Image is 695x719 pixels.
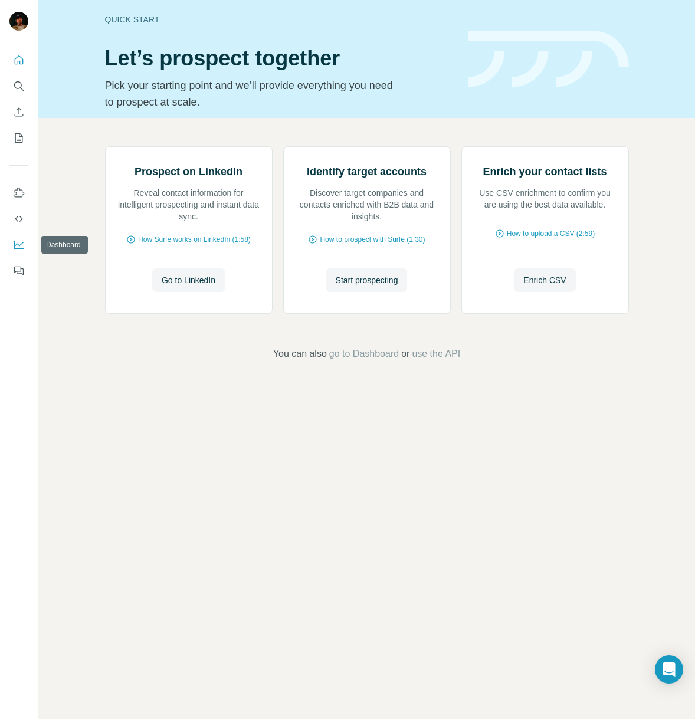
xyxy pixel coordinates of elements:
[523,274,566,286] span: Enrich CSV
[336,274,398,286] span: Start prospecting
[135,163,242,180] h2: Prospect on LinkedIn
[9,101,28,123] button: Enrich CSV
[105,47,454,70] h1: Let’s prospect together
[9,127,28,149] button: My lists
[514,268,575,292] button: Enrich CSV
[468,31,629,88] img: banner
[9,234,28,255] button: Dashboard
[329,347,399,361] button: go to Dashboard
[9,50,28,71] button: Quick start
[9,75,28,97] button: Search
[326,268,408,292] button: Start prospecting
[655,655,683,684] div: Open Intercom Messenger
[474,187,617,211] p: Use CSV enrichment to confirm you are using the best data available.
[401,347,409,361] span: or
[9,260,28,281] button: Feedback
[296,187,438,222] p: Discover target companies and contacts enriched with B2B data and insights.
[152,268,225,292] button: Go to LinkedIn
[9,12,28,31] img: Avatar
[117,187,260,222] p: Reveal contact information for intelligent prospecting and instant data sync.
[307,163,427,180] h2: Identify target accounts
[412,347,460,361] button: use the API
[105,14,454,25] div: Quick start
[138,234,251,245] span: How Surfe works on LinkedIn (1:58)
[320,234,425,245] span: How to prospect with Surfe (1:30)
[273,347,327,361] span: You can also
[9,182,28,203] button: Use Surfe on LinkedIn
[483,163,607,180] h2: Enrich your contact lists
[162,274,215,286] span: Go to LinkedIn
[507,228,595,239] span: How to upload a CSV (2:59)
[105,77,401,110] p: Pick your starting point and we’ll provide everything you need to prospect at scale.
[9,208,28,229] button: Use Surfe API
